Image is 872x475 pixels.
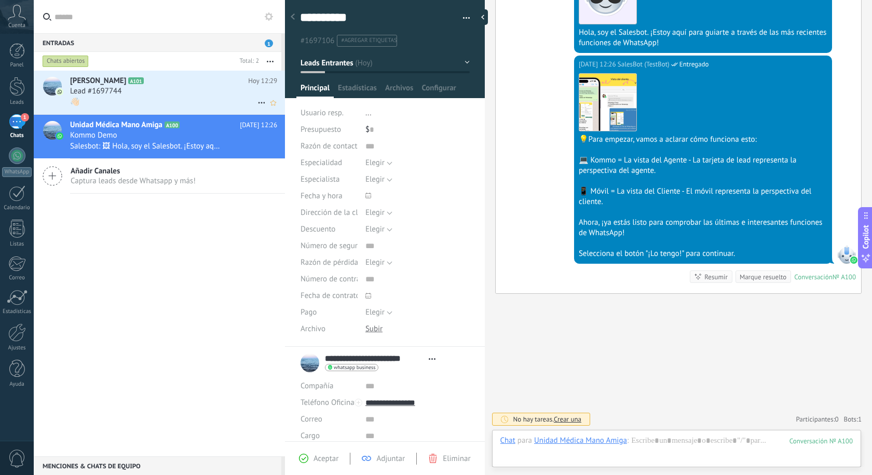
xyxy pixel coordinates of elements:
[443,454,470,464] span: Eliminar
[579,134,827,145] div: 💡Para empezar, vamos a aclarar cómo funciona esto:
[365,221,392,238] button: Elegir
[796,415,838,424] a: Participantes:0
[301,398,355,408] span: Teléfono Oficina
[365,171,392,188] button: Elegir
[365,254,392,271] button: Elegir
[2,62,32,69] div: Panel
[301,395,355,411] button: Teléfono Oficina
[301,414,322,424] span: Correo
[579,155,827,176] div: 💻 Kommo = La vista del Agente - La tarjeta de lead representa la perspectiva del agente.
[301,159,342,167] span: Especialidad
[301,378,358,395] div: Compañía
[334,365,375,370] span: whatsapp business
[579,28,827,48] div: Hola, soy el Salesbot. ¡Estoy aquí para guiarte a través de las más recientes funciones de WhatsApp!
[618,59,670,70] span: SalesBot (TestBot)
[236,56,259,66] div: Total: 2
[265,39,273,47] span: 1
[301,259,358,266] span: Razón de pérdida
[2,308,32,315] div: Estadísticas
[248,76,277,86] span: Hoy 12:29
[70,76,126,86] span: [PERSON_NAME]
[365,304,392,321] button: Elegir
[301,108,344,118] span: Usuario resp.
[2,345,32,351] div: Ajustes
[70,86,121,97] span: Lead #1697744
[301,432,320,440] span: Cargo
[259,52,281,71] button: Más
[301,275,367,283] span: Número de contrato
[365,108,372,118] span: ...
[301,308,317,316] span: Pago
[34,33,281,52] div: Entradas
[579,249,827,259] div: Selecciona el botón "¡Lo tengo!" para continuar.
[2,241,32,248] div: Listas
[338,83,377,98] span: Estadísticas
[365,224,385,234] span: Elegir
[835,415,839,424] span: 0
[128,77,143,84] span: A101
[314,454,338,464] span: Aceptar
[71,176,196,186] span: Captura leads desde Whatsapp y más!
[301,192,343,200] span: Fecha y hora
[301,188,358,205] div: Fecha y hora
[165,121,180,128] span: A100
[627,436,629,446] span: :
[2,167,32,177] div: WhatsApp
[301,288,358,304] div: Fecha de contrato
[365,205,392,221] button: Elegir
[301,428,358,444] div: Cargo
[301,242,362,250] span: Número de seguro
[365,257,385,267] span: Elegir
[301,321,358,337] div: Archivo
[579,186,827,207] div: 📱 Móvil = La vista del Cliente - El móvil representa la perspectiva del cliente.
[478,9,488,25] div: Ocultar
[301,325,325,333] span: Archivo
[421,83,456,98] span: Configurar
[34,115,285,158] a: avatariconUnidad Médica Mano AmigaA100[DATE] 12:26Kommo DemoSalesbot: 🖼 Hola, soy el Salesbot. ¡E...
[301,238,358,254] div: Número de seguro
[2,205,32,211] div: Calendario
[301,205,358,221] div: Dirección de la clínica
[70,120,162,130] span: Unidad Médica Mano Amiga
[56,88,63,96] img: icon
[301,121,358,138] div: Presupuesto
[71,166,196,176] span: Añadir Canales
[579,74,636,131] img: 2147f90b-0f6d-4898-a935-60174ff235ab
[301,292,360,300] span: Fecha de contrato
[704,272,728,282] div: Resumir
[301,36,334,46] span: #1697106
[365,158,385,168] span: Elegir
[8,22,25,29] span: Cuenta
[579,59,618,70] div: [DATE] 12:26
[301,125,341,134] span: Presupuesto
[43,55,89,67] div: Chats abiertos
[833,273,856,281] div: № A100
[301,138,358,155] div: Razón de contacto
[240,120,277,130] span: [DATE] 12:26
[70,130,117,141] span: Kommo Demo
[301,271,358,288] div: Número de contrato
[794,273,833,281] div: Conversación
[579,218,827,238] div: Ahora, ¡ya estás listo para comprobar las últimas e interesantes funciones de WhatsApp!
[2,275,32,281] div: Correo
[385,83,413,98] span: Archivos
[365,307,385,317] span: Elegir
[365,155,392,171] button: Elegir
[301,221,358,238] div: Descuento
[679,59,709,70] span: Entregado
[301,155,358,171] div: Especialidad
[301,175,339,183] span: Especialista
[70,97,80,107] span: 👋🏻
[513,415,582,424] div: No hay tareas.
[56,132,63,140] img: icon
[301,304,358,321] div: Pago
[858,415,862,424] span: 1
[34,456,281,475] div: Menciones & Chats de equipo
[301,209,374,216] span: Dirección de la clínica
[365,121,470,138] div: $
[376,454,405,464] span: Adjuntar
[365,208,385,218] span: Elegir
[301,225,335,233] span: Descuento
[301,411,322,428] button: Correo
[301,171,358,188] div: Especialista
